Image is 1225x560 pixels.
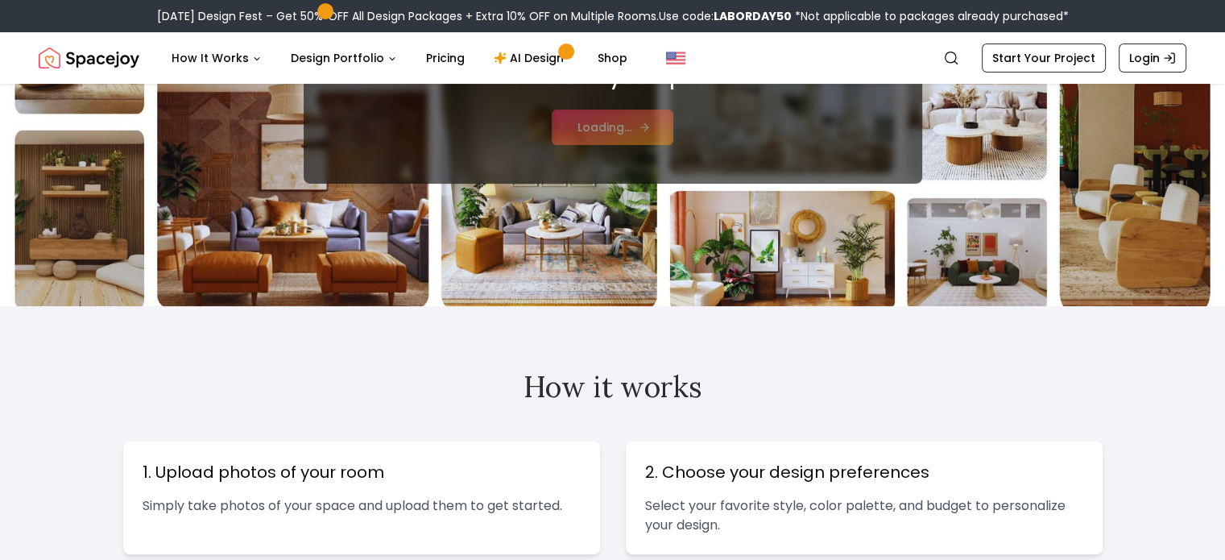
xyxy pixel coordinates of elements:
h3: 1. Upload photos of your room [143,461,581,483]
span: *Not applicable to packages already purchased* [792,8,1069,24]
nav: Global [39,32,1186,84]
a: Pricing [413,42,478,74]
a: Start Your Project [982,44,1106,73]
a: Spacejoy [39,42,139,74]
button: Design Portfolio [278,42,410,74]
nav: Main [159,42,640,74]
div: [DATE] Design Fest – Get 50% OFF All Design Packages + Extra 10% OFF on Multiple Rooms. [157,8,1069,24]
p: Select your favorite style, color palette, and budget to personalize your design. [645,496,1083,535]
span: Use code: [659,8,792,24]
h2: How it works [123,371,1103,403]
b: LABORDAY50 [714,8,792,24]
img: Spacejoy Logo [39,42,139,74]
p: Simply take photos of your space and upload them to get started. [143,496,581,516]
a: Login [1119,44,1186,73]
a: Shop [585,42,640,74]
button: How It Works [159,42,275,74]
img: United States [666,48,685,68]
h3: 2. Choose your design preferences [645,461,1083,483]
a: AI Design [481,42,581,74]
